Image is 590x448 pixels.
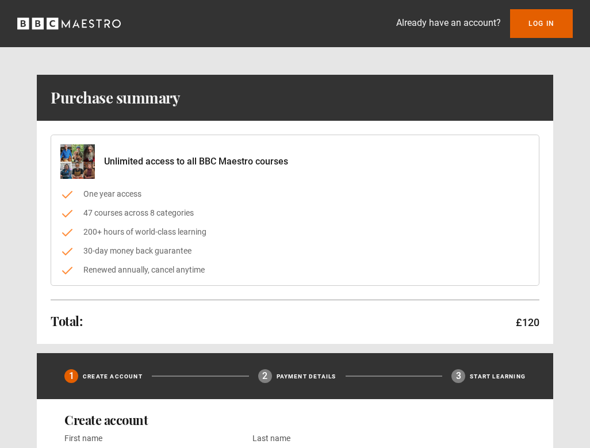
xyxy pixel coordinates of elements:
p: £120 [516,315,539,330]
p: Create Account [83,372,143,381]
p: Already have an account? [396,16,501,30]
p: Unlimited access to all BBC Maestro courses [104,155,288,169]
li: 47 courses across 8 categories [60,207,530,219]
h1: Purchase summary [51,89,180,107]
div: 3 [451,369,465,383]
li: Renewed annually, cancel anytime [60,264,530,276]
label: Last name [252,432,290,446]
li: 30-day money back guarantee [60,245,530,257]
a: Log In [510,9,573,38]
p: Start learning [470,372,526,381]
h2: Total: [51,314,82,328]
svg: BBC Maestro [17,15,121,32]
li: One year access [60,188,530,200]
div: 1 [64,369,78,383]
label: First name [64,432,102,446]
p: Payment details [277,372,336,381]
div: 2 [258,369,272,383]
li: 200+ hours of world-class learning [60,226,530,238]
h2: Create account [64,413,526,427]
